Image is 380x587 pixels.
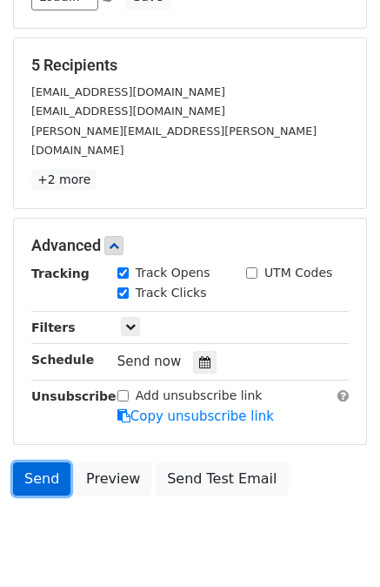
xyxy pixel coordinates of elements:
[31,85,225,98] small: [EMAIL_ADDRESS][DOMAIN_NAME]
[31,320,76,334] strong: Filters
[264,264,332,282] label: UTM Codes
[31,56,349,75] h5: 5 Recipients
[31,125,317,158] small: [PERSON_NAME][EMAIL_ADDRESS][PERSON_NAME][DOMAIN_NAME]
[31,105,225,118] small: [EMAIL_ADDRESS][DOMAIN_NAME]
[156,462,288,496] a: Send Test Email
[117,354,182,369] span: Send now
[136,264,210,282] label: Track Opens
[136,387,263,405] label: Add unsubscribe link
[31,236,349,255] h5: Advanced
[31,267,90,280] strong: Tracking
[117,408,274,424] a: Copy unsubscribe link
[13,462,70,496] a: Send
[31,353,94,367] strong: Schedule
[75,462,151,496] a: Preview
[136,284,207,302] label: Track Clicks
[31,169,97,191] a: +2 more
[293,503,380,587] iframe: Chat Widget
[31,389,117,403] strong: Unsubscribe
